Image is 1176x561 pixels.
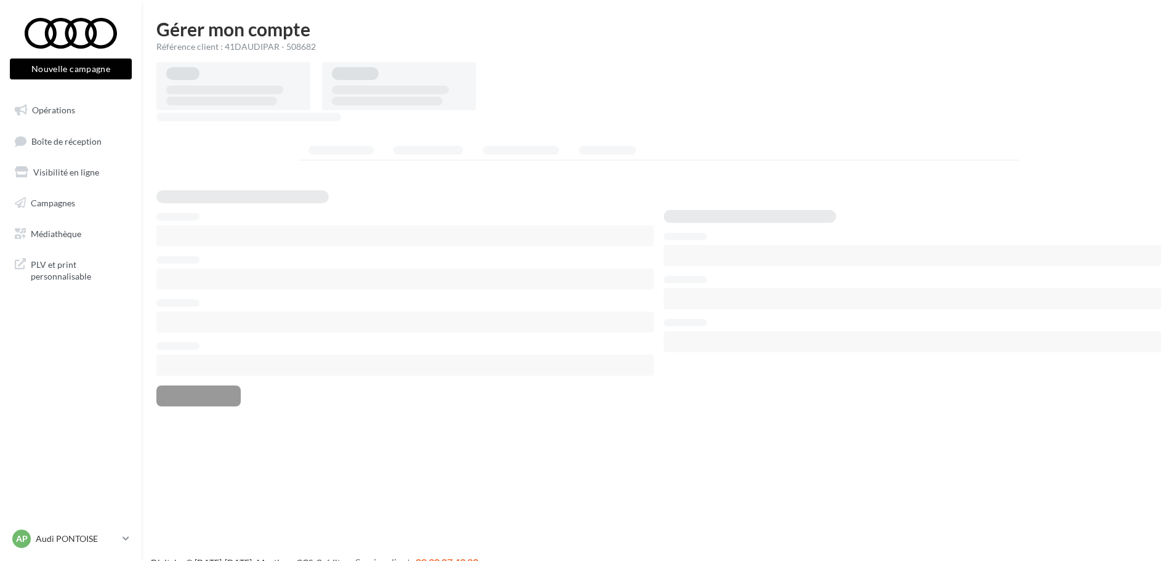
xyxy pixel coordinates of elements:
h1: Gérer mon compte [156,20,1161,38]
span: Visibilité en ligne [33,167,99,177]
div: Référence client : 41DAUDIPAR - 508682 [156,41,1161,53]
a: AP Audi PONTOISE [10,527,132,551]
span: Campagnes [31,198,75,208]
a: Opérations [7,97,134,123]
a: Campagnes [7,190,134,216]
a: Boîte de réception [7,128,134,155]
a: Visibilité en ligne [7,159,134,185]
span: PLV et print personnalisable [31,256,127,283]
span: Médiathèque [31,228,81,238]
a: PLV et print personnalisable [7,251,134,288]
span: Opérations [32,105,75,115]
button: Nouvelle campagne [10,59,132,79]
p: Audi PONTOISE [36,533,118,545]
span: AP [16,533,28,545]
a: Médiathèque [7,221,134,247]
span: Boîte de réception [31,135,102,146]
